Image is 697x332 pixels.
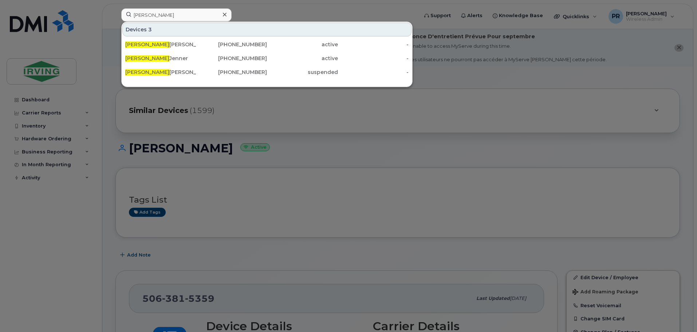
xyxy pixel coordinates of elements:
[338,55,409,62] div: -
[125,41,196,48] div: [PERSON_NAME]
[125,55,169,62] span: [PERSON_NAME]
[338,69,409,76] div: -
[267,41,338,48] div: active
[148,26,152,33] span: 3
[196,69,267,76] div: [PHONE_NUMBER]
[125,41,169,48] span: [PERSON_NAME]
[122,52,411,65] a: [PERSON_NAME]Jenner[PHONE_NUMBER]active-
[125,55,196,62] div: Jenner
[122,23,411,36] div: Devices
[122,38,411,51] a: [PERSON_NAME][PERSON_NAME][PHONE_NUMBER]active-
[122,66,411,79] a: [PERSON_NAME][PERSON_NAME][PHONE_NUMBER]suspended-
[125,69,196,76] div: [PERSON_NAME]
[196,55,267,62] div: [PHONE_NUMBER]
[267,55,338,62] div: active
[338,41,409,48] div: -
[267,69,338,76] div: suspended
[196,41,267,48] div: [PHONE_NUMBER]
[125,69,169,75] span: [PERSON_NAME]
